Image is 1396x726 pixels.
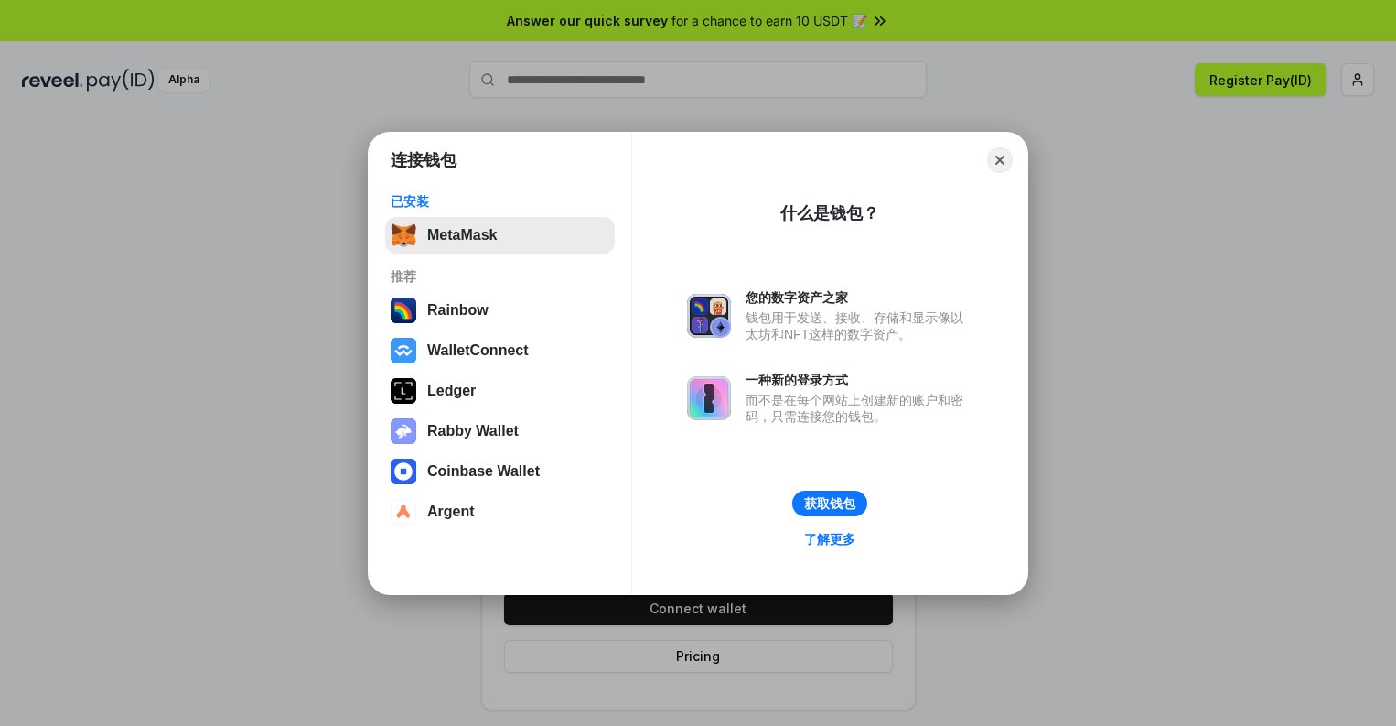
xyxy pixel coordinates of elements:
img: svg+xml,%3Csvg%20xmlns%3D%22http%3A%2F%2Fwww.w3.org%2F2000%2Fsvg%22%20fill%3D%22none%22%20viewBox... [391,418,416,444]
a: 了解更多 [793,527,866,551]
img: svg+xml,%3Csvg%20fill%3D%22none%22%20height%3D%2233%22%20viewBox%3D%220%200%2035%2033%22%20width%... [391,222,416,248]
button: Close [987,147,1013,173]
h1: 连接钱包 [391,149,456,171]
div: 一种新的登录方式 [746,372,972,388]
div: 已安装 [391,193,609,210]
div: Rabby Wallet [427,423,519,439]
button: Rabby Wallet [385,413,615,450]
img: svg+xml,%3Csvg%20xmlns%3D%22http%3A%2F%2Fwww.w3.org%2F2000%2Fsvg%22%20width%3D%2228%22%20height%3... [391,378,416,404]
div: 了解更多 [804,531,855,547]
div: 什么是钱包？ [780,202,879,224]
img: svg+xml,%3Csvg%20width%3D%2228%22%20height%3D%2228%22%20viewBox%3D%220%200%2028%2028%22%20fill%3D... [391,338,416,363]
img: svg+xml,%3Csvg%20xmlns%3D%22http%3A%2F%2Fwww.w3.org%2F2000%2Fsvg%22%20fill%3D%22none%22%20viewBox... [687,376,731,420]
img: svg+xml,%3Csvg%20width%3D%2228%22%20height%3D%2228%22%20viewBox%3D%220%200%2028%2028%22%20fill%3D... [391,459,416,484]
img: svg+xml,%3Csvg%20width%3D%2228%22%20height%3D%2228%22%20viewBox%3D%220%200%2028%2028%22%20fill%3D... [391,499,416,525]
div: Ledger [427,383,476,399]
div: Argent [427,504,475,520]
button: MetaMask [385,217,615,254]
div: MetaMask [427,227,497,244]
img: svg+xml,%3Csvg%20xmlns%3D%22http%3A%2F%2Fwww.w3.org%2F2000%2Fsvg%22%20fill%3D%22none%22%20viewBox... [687,294,731,338]
button: Rainbow [385,292,615,329]
div: Coinbase Wallet [427,463,540,480]
button: Argent [385,493,615,530]
button: Ledger [385,373,615,409]
div: 您的数字资产之家 [746,289,972,306]
div: 而不是在每个网站上创建新的账户和密码，只需连接您的钱包。 [746,392,972,425]
img: svg+xml,%3Csvg%20width%3D%22120%22%20height%3D%22120%22%20viewBox%3D%220%200%20120%20120%22%20fil... [391,298,416,323]
div: 推荐 [391,268,609,285]
button: 获取钱包 [792,491,867,516]
div: 获取钱包 [804,495,855,512]
div: Rainbow [427,302,489,319]
div: 钱包用于发送、接收、存储和显示像以太坊和NFT这样的数字资产。 [746,309,972,342]
button: WalletConnect [385,332,615,369]
div: WalletConnect [427,342,529,359]
button: Coinbase Wallet [385,453,615,490]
